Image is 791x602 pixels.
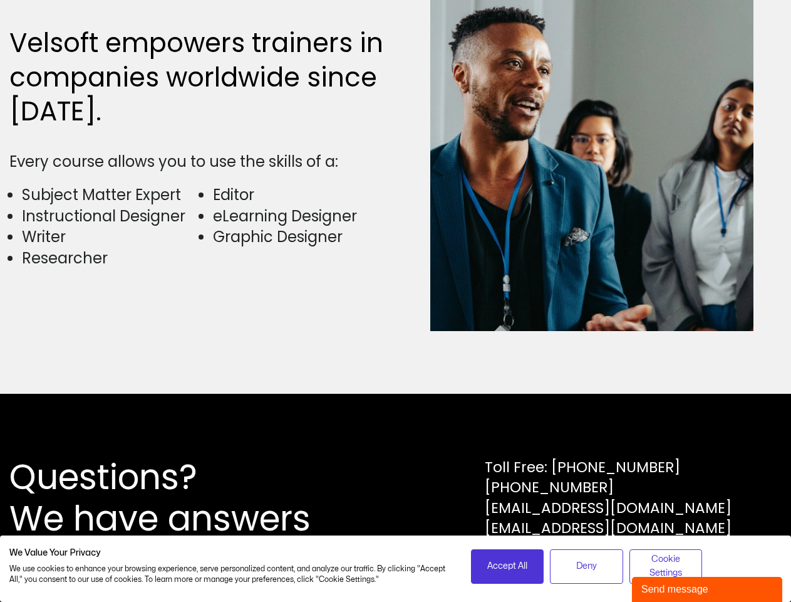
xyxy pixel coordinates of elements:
[9,151,390,172] div: Every course allows you to use the skills of a:
[22,184,198,206] li: Subject Matter Expert
[9,564,452,585] p: We use cookies to enhance your browsing experience, serve personalized content, and analyze our t...
[632,574,785,602] iframe: chat widget
[9,26,390,129] h2: Velsoft empowers trainers in companies worldwide since [DATE].
[213,184,389,206] li: Editor
[9,457,356,539] h2: Questions? We have answers
[550,549,623,584] button: Deny all cookies
[629,549,703,584] button: Adjust cookie preferences
[22,206,198,227] li: Instructional Designer
[638,552,695,581] span: Cookie Settings
[22,226,198,248] li: Writer
[485,457,732,538] div: Toll Free: [PHONE_NUMBER] [PHONE_NUMBER] [EMAIL_ADDRESS][DOMAIN_NAME] [EMAIL_ADDRESS][DOMAIN_NAME]
[487,559,527,573] span: Accept All
[9,547,452,559] h2: We Value Your Privacy
[471,549,544,584] button: Accept all cookies
[213,226,389,248] li: Graphic Designer
[576,559,597,573] span: Deny
[22,248,198,269] li: Researcher
[213,206,389,227] li: eLearning Designer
